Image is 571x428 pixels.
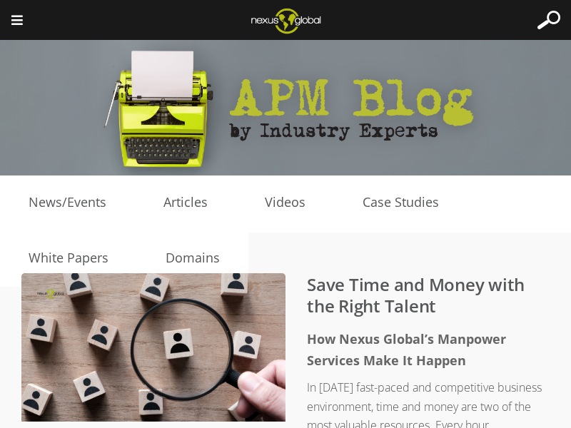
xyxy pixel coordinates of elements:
[240,4,332,38] img: Nexus Global
[236,192,334,213] a: Videos
[334,192,468,213] a: Case Studies
[135,192,236,213] a: Articles
[21,273,285,422] img: Save Time and Money with the Right Talent
[307,330,506,369] strong: How Nexus Global’s Manpower Services Make It Happen
[307,272,525,317] a: Save Time and Money with the Right Talent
